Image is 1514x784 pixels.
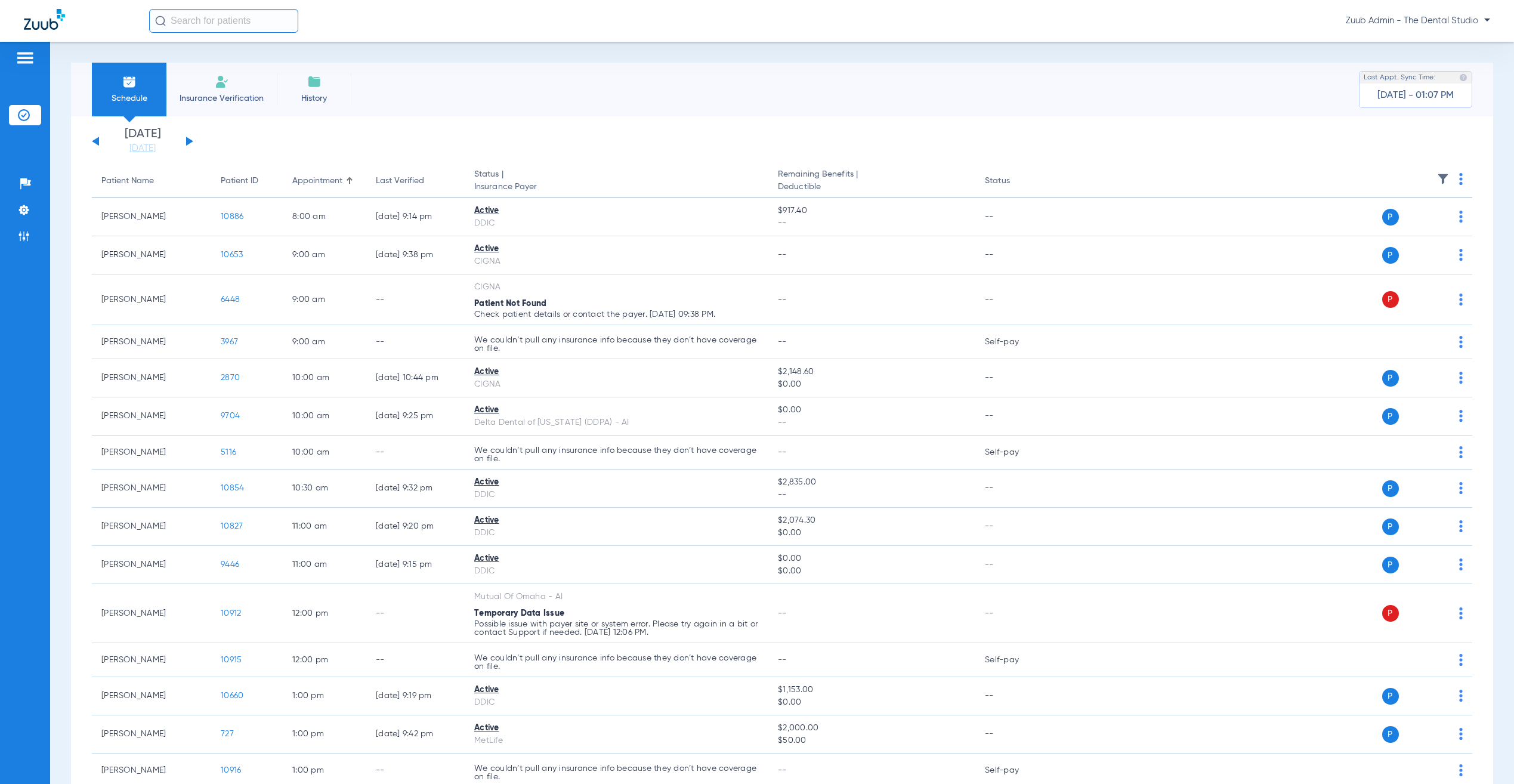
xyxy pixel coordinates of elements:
[1459,607,1463,619] img: group-dot-blue.svg
[283,359,366,397] td: 10:00 AM
[221,412,240,420] span: 9704
[778,609,787,618] span: --
[92,546,211,584] td: [PERSON_NAME]
[1459,654,1463,666] img: group-dot-blue.svg
[474,620,759,637] p: Possible issue with payer site or system error. Please try again in a bit or contact Support if n...
[474,446,759,463] p: We couldn’t pull any insurance info because they don’t have coverage on file.
[92,198,211,236] td: [PERSON_NAME]
[975,470,1056,508] td: --
[1346,15,1490,27] span: Zuub Admin - The Dental Studio
[221,212,243,221] span: 10886
[376,175,424,187] div: Last Verified
[1382,518,1399,535] span: P
[474,378,759,391] div: CIGNA
[474,217,759,230] div: DDIC
[221,522,243,530] span: 10827
[92,470,211,508] td: [PERSON_NAME]
[215,75,229,89] img: Manual Insurance Verification
[283,274,366,325] td: 9:00 AM
[778,565,966,578] span: $0.00
[283,643,366,677] td: 12:00 PM
[221,484,244,492] span: 10854
[474,654,759,671] p: We couldn’t pull any insurance info because they don’t have coverage on file.
[101,92,157,104] span: Schedule
[1382,408,1399,425] span: P
[1459,446,1463,458] img: group-dot-blue.svg
[474,366,759,378] div: Active
[778,527,966,539] span: $0.00
[474,696,759,709] div: DDIC
[474,489,759,501] div: DDIC
[1459,410,1463,422] img: group-dot-blue.svg
[366,198,465,236] td: [DATE] 9:14 PM
[1459,482,1463,494] img: group-dot-blue.svg
[1382,370,1399,387] span: P
[474,552,759,565] div: Active
[1454,727,1514,784] div: Chat Widget
[975,715,1056,754] td: --
[292,175,357,187] div: Appointment
[366,359,465,397] td: [DATE] 10:44 PM
[474,527,759,539] div: DDIC
[1459,372,1463,384] img: group-dot-blue.svg
[1459,73,1467,82] img: last sync help info
[975,508,1056,546] td: --
[768,165,975,198] th: Remaining Benefits |
[778,181,966,193] span: Deductible
[465,165,768,198] th: Status |
[474,416,759,429] div: Delta Dental of [US_STATE] (DDPA) - AI
[474,181,759,193] span: Insurance Payer
[283,325,366,359] td: 9:00 AM
[283,508,366,546] td: 11:00 AM
[1382,480,1399,497] span: P
[474,255,759,268] div: CIGNA
[975,436,1056,470] td: Self-pay
[283,397,366,436] td: 10:00 AM
[122,75,137,89] img: Schedule
[292,175,342,187] div: Appointment
[155,16,166,26] img: Search Icon
[92,643,211,677] td: [PERSON_NAME]
[778,338,787,346] span: --
[474,514,759,527] div: Active
[221,692,243,700] span: 10660
[1364,72,1435,84] span: Last Appt. Sync Time:
[474,336,759,353] p: We couldn’t pull any insurance info because they don’t have coverage on file.
[474,310,759,319] p: Check patient details or contact the payer. [DATE] 09:38 PM.
[221,251,243,259] span: 10653
[1459,294,1463,305] img: group-dot-blue.svg
[16,51,35,65] img: hamburger-icon
[92,715,211,754] td: [PERSON_NAME]
[286,92,342,104] span: History
[1459,558,1463,570] img: group-dot-blue.svg
[778,684,966,696] span: $1,153.00
[92,236,211,274] td: [PERSON_NAME]
[1382,557,1399,573] span: P
[366,397,465,436] td: [DATE] 9:25 PM
[474,722,759,734] div: Active
[221,609,241,618] span: 10912
[975,584,1056,643] td: --
[778,404,966,416] span: $0.00
[1459,520,1463,532] img: group-dot-blue.svg
[92,397,211,436] td: [PERSON_NAME]
[474,591,759,603] div: Mutual Of Omaha - AI
[474,684,759,696] div: Active
[474,565,759,578] div: DDIC
[474,734,759,747] div: MetLife
[975,397,1056,436] td: --
[474,243,759,255] div: Active
[1459,173,1463,185] img: group-dot-blue.svg
[307,75,322,89] img: History
[221,338,238,346] span: 3967
[221,448,236,456] span: 5116
[778,696,966,709] span: $0.00
[778,476,966,489] span: $2,835.00
[778,251,787,259] span: --
[474,764,759,781] p: We couldn’t pull any insurance info because they don’t have coverage on file.
[1382,688,1399,705] span: P
[366,274,465,325] td: --
[221,766,241,774] span: 10916
[283,198,366,236] td: 8:00 AM
[778,766,787,774] span: --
